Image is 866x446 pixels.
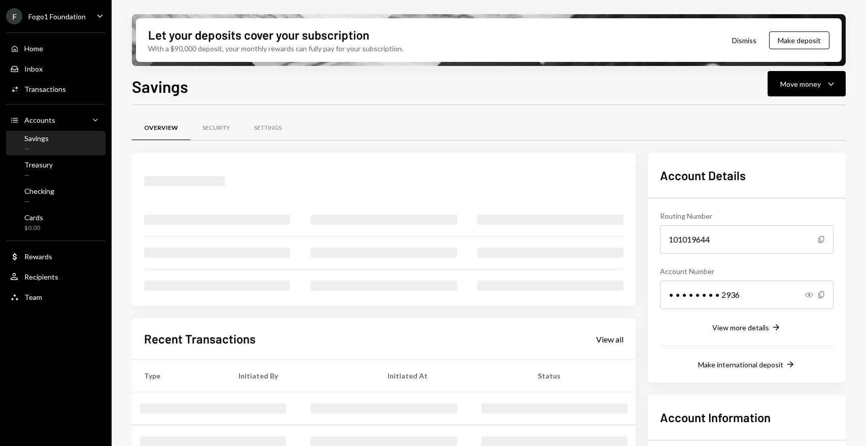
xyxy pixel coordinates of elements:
[6,80,106,98] a: Transactions
[6,184,106,208] a: Checking—
[596,333,623,345] a: View all
[6,131,106,155] a: Savings—
[24,116,55,124] div: Accounts
[132,76,188,96] h1: Savings
[24,197,54,206] div: —
[190,115,242,141] a: Security
[596,334,623,345] div: View all
[6,8,22,24] div: F
[698,359,795,370] button: Make international deposit
[24,293,42,301] div: Team
[660,211,834,221] div: Routing Number
[24,213,43,222] div: Cards
[24,44,43,53] div: Home
[148,26,369,43] div: Let your deposits cover your subscription
[242,115,294,141] a: Settings
[6,267,106,286] a: Recipients
[24,145,49,153] div: —
[24,171,53,180] div: —
[526,360,636,392] th: Status
[28,12,86,21] div: Fogo1 Foundation
[24,134,49,143] div: Savings
[769,31,829,49] button: Make deposit
[375,360,526,392] th: Initiated At
[660,167,834,184] h2: Account Details
[660,266,834,277] div: Account Number
[698,360,783,369] div: Make international deposit
[132,115,190,141] a: Overview
[6,210,106,234] a: Cards$0.00
[768,71,846,96] button: Move money
[24,252,52,261] div: Rewards
[6,247,106,265] a: Rewards
[148,43,403,54] div: With a $90,000 deposit, your monthly rewards can fully pay for your subscription.
[712,322,781,333] button: View more details
[6,59,106,78] a: Inbox
[132,360,226,392] th: Type
[719,28,769,52] button: Dismiss
[6,39,106,57] a: Home
[24,160,53,169] div: Treasury
[254,124,282,132] div: Settings
[24,272,58,281] div: Recipients
[24,64,43,73] div: Inbox
[24,187,54,195] div: Checking
[660,409,834,426] h2: Account Information
[712,323,769,332] div: View more details
[6,111,106,129] a: Accounts
[144,124,178,132] div: Overview
[6,157,106,182] a: Treasury—
[660,225,834,254] div: 101019644
[660,281,834,309] div: • • • • • • • • 2936
[6,288,106,306] a: Team
[24,224,43,232] div: $0.00
[144,330,256,347] h2: Recent Transactions
[780,79,821,89] div: Move money
[24,85,66,93] div: Transactions
[202,124,230,132] div: Security
[226,360,375,392] th: Initiated By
